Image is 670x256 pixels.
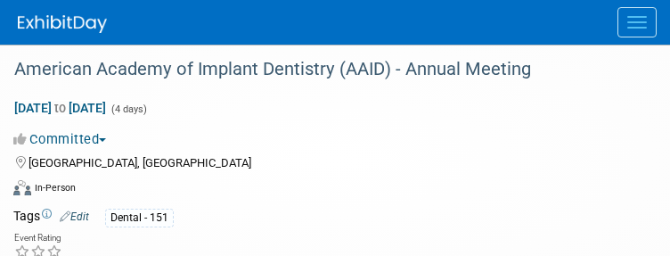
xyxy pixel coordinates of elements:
[52,101,69,115] span: to
[13,180,31,194] img: Format-Inperson.png
[13,100,107,116] span: [DATE] [DATE]
[13,207,89,227] td: Tags
[617,7,657,37] button: Menu
[105,209,174,227] div: Dental - 151
[14,234,62,243] div: Event Rating
[8,54,634,86] div: American Academy of Implant Dentistry (AAID) - Annual Meeting
[18,15,107,33] img: ExhibitDay
[13,178,634,204] div: Event Format
[29,156,251,169] span: [GEOGRAPHIC_DATA], [GEOGRAPHIC_DATA]
[13,130,113,149] button: Committed
[60,211,89,223] a: Edit
[34,181,76,194] div: In-Person
[110,103,147,115] span: (4 days)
